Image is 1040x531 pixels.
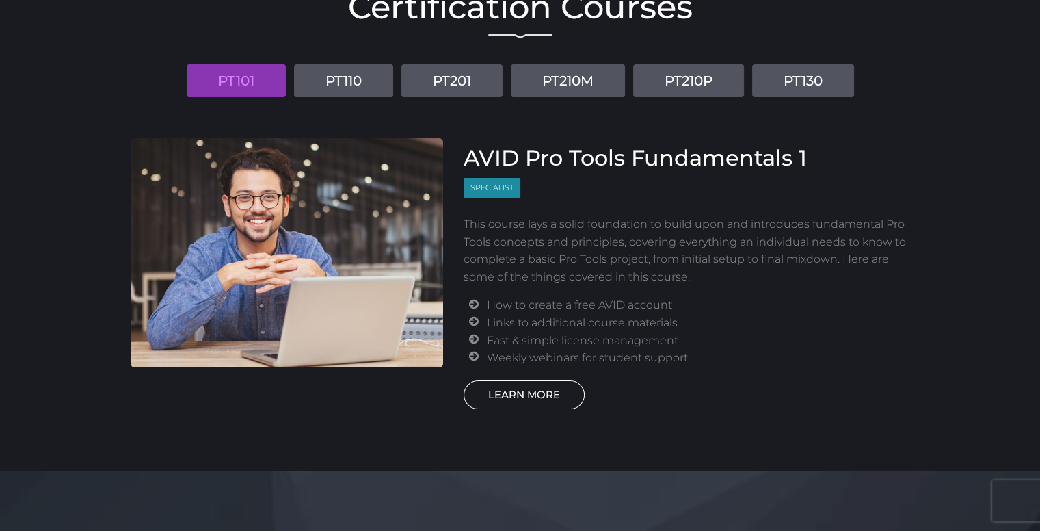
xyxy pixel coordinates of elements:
[131,138,444,367] img: AVID Pro Tools Fundamentals 1 Course
[464,178,520,198] span: Specialist
[487,332,909,350] li: Fast & simple license management
[487,314,909,332] li: Links to additional course materials
[401,64,503,97] a: PT201
[487,349,909,367] li: Weekly webinars for student support
[187,64,286,97] a: PT101
[488,34,552,39] img: decorative line
[633,64,744,97] a: PT210P
[464,216,910,285] p: This course lays a solid foundation to build upon and introduces fundamental Pro Tools concepts a...
[487,296,909,314] li: How to create a free AVID account
[294,64,393,97] a: PT110
[464,380,585,409] a: LEARN MORE
[752,64,854,97] a: PT130
[511,64,625,97] a: PT210M
[464,145,910,171] h3: AVID Pro Tools Fundamentals 1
